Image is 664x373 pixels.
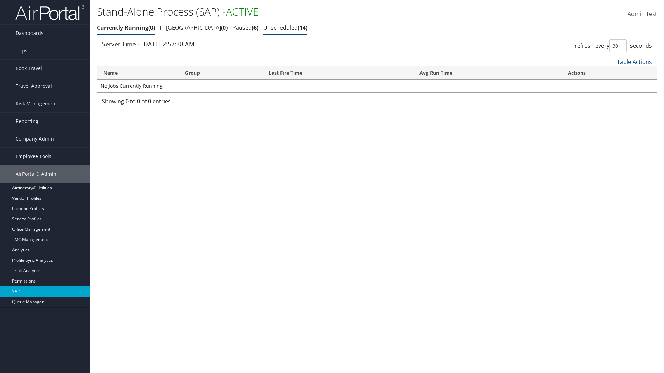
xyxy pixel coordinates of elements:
[16,60,42,77] span: Book Travel
[262,66,413,80] th: Last Fire Time: activate to sort column ascending
[628,3,657,25] a: Admin Test
[630,42,652,49] span: seconds
[16,148,52,165] span: Employee Tools
[16,25,44,42] span: Dashboards
[102,39,372,48] div: Server Time - [DATE] 2:57:38 AM
[298,24,307,31] span: 14
[221,24,228,31] span: 0
[160,24,228,31] a: In [GEOGRAPHIC_DATA]0
[226,4,259,19] span: ACTIVE
[413,66,562,80] th: Avg Run Time: activate to sort column ascending
[15,4,84,21] img: airportal-logo.png
[16,165,56,183] span: AirPortal® Admin
[97,66,179,80] th: Name: activate to sort column ascending
[575,42,609,49] span: refresh every
[148,24,155,31] span: 0
[232,24,258,31] a: Paused6
[16,113,38,130] span: Reporting
[102,97,232,109] div: Showing 0 to 0 of 0 entries
[97,4,470,19] h1: Stand-Alone Process (SAP) -
[97,24,155,31] a: Currently Running0
[628,10,657,18] span: Admin Test
[16,42,27,59] span: Trips
[263,24,307,31] a: Unscheduled14
[562,66,657,80] th: Actions
[16,130,54,147] span: Company Admin
[97,80,657,92] td: No Jobs Currently Running
[617,58,652,66] a: Table Actions
[16,95,57,112] span: Risk Management
[179,66,262,80] th: Group: activate to sort column ascending
[252,24,258,31] span: 6
[16,77,52,95] span: Travel Approval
